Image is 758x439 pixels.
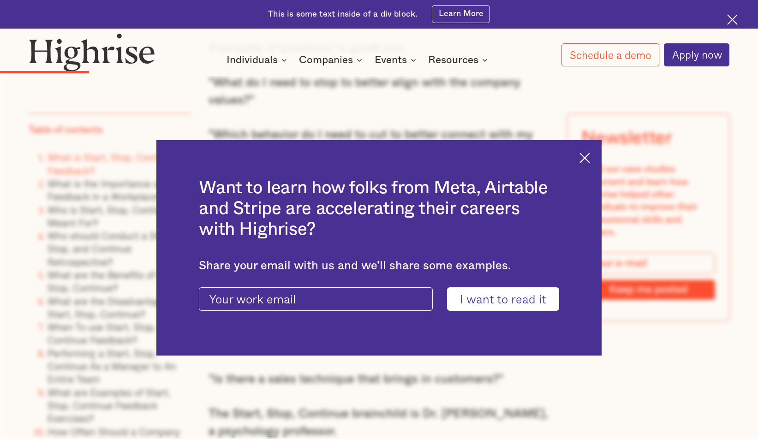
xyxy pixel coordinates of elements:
[727,14,738,25] img: Cross icon
[664,43,729,66] a: Apply now
[428,54,490,65] div: Resources
[227,54,278,65] div: Individuals
[199,287,559,311] form: current-ascender-blog-article-modal-form
[561,43,659,66] a: Schedule a demo
[447,287,559,311] input: I want to read it
[199,178,559,240] h2: Want to learn how folks from Meta, Airtable and Stripe are accelerating their careers with Highrise?
[299,54,353,65] div: Companies
[29,33,155,71] img: Highrise logo
[227,54,290,65] div: Individuals
[375,54,419,65] div: Events
[579,153,590,163] img: Cross icon
[199,259,559,273] div: Share your email with us and we'll share some examples.
[432,5,490,23] a: Learn More
[299,54,365,65] div: Companies
[268,9,418,20] div: This is some text inside of a div block.
[199,287,432,311] input: Your work email
[375,54,407,65] div: Events
[428,54,478,65] div: Resources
